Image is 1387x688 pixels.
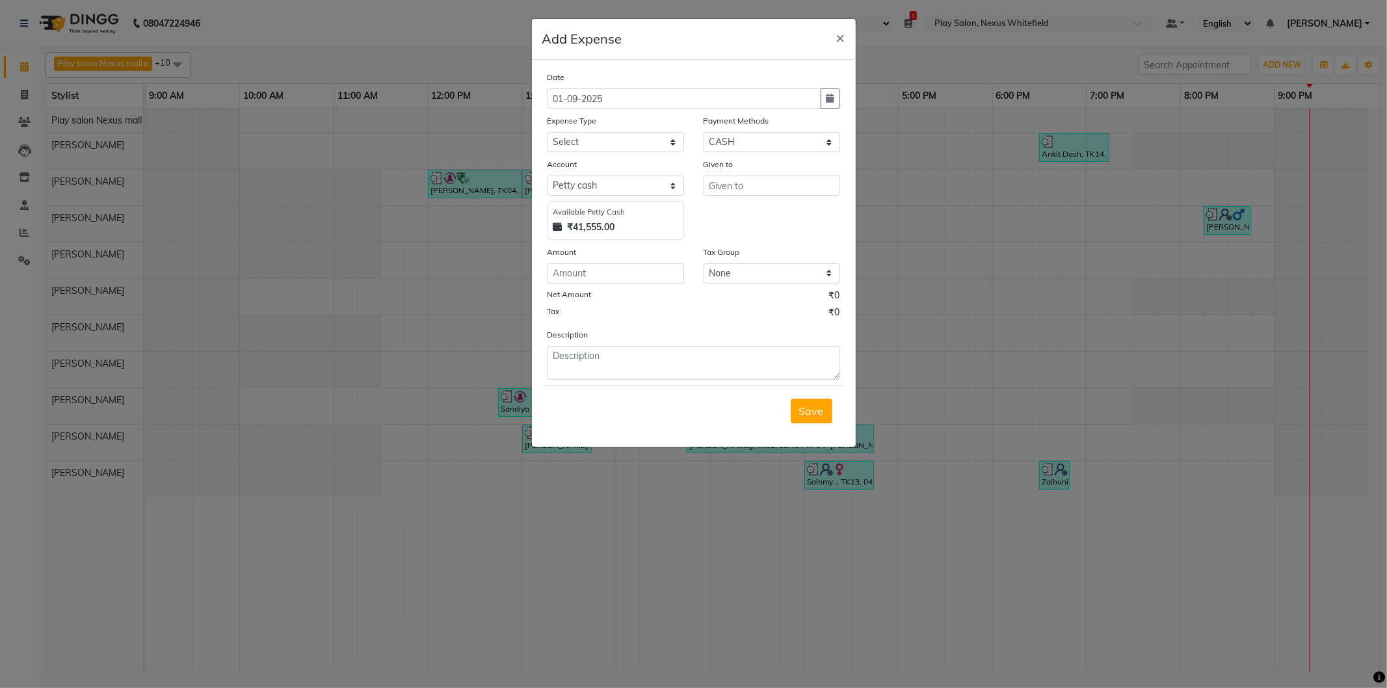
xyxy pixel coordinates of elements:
label: Tax Group [704,246,740,258]
label: Net Amount [548,289,592,300]
button: Save [791,399,832,423]
label: Expense Type [548,115,597,127]
label: Account [548,159,577,170]
label: Payment Methods [704,115,769,127]
input: Amount [548,263,684,284]
h5: Add Expense [542,29,622,49]
label: Tax [548,306,560,317]
span: ₹0 [829,289,840,306]
label: Given to [704,159,733,170]
button: Close [826,19,856,55]
input: Given to [704,176,840,196]
label: Date [548,72,565,83]
span: × [836,27,845,47]
label: Amount [548,246,577,258]
span: ₹0 [829,306,840,323]
div: Available Petty Cash [553,207,678,218]
strong: ₹41,555.00 [568,220,615,234]
label: Description [548,329,588,341]
span: Save [799,404,824,417]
